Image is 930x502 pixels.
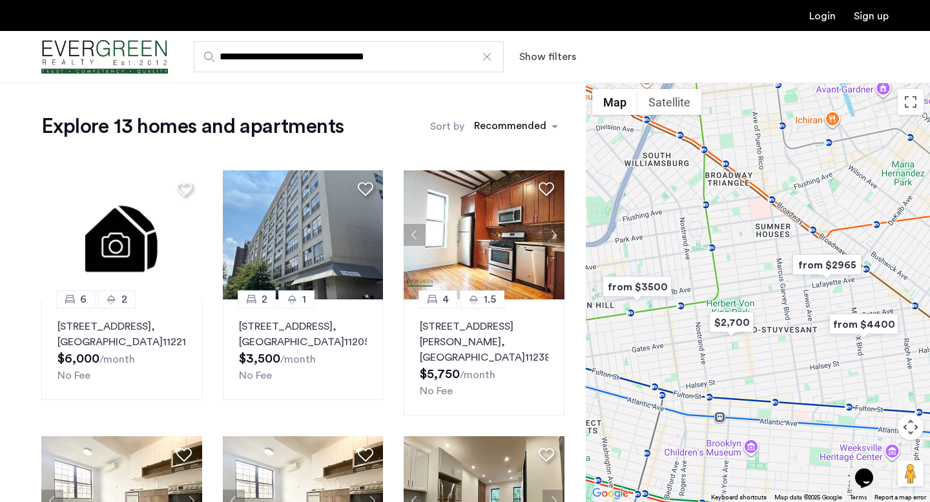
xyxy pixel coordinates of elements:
p: [STREET_ADDRESS] 11221 [57,319,186,350]
span: 2 [121,292,127,307]
label: Sort by [430,119,464,134]
img: 3.gif [41,170,202,299]
a: Open this area in Google Maps (opens a new window) [589,485,632,502]
span: No Fee [239,370,272,381]
div: $2,700 [704,308,759,337]
span: 1.5 [484,292,496,307]
a: Registration [854,11,889,21]
span: $6,000 [57,352,99,365]
a: Login [809,11,836,21]
span: Map data ©2025 Google [774,494,842,501]
div: from $3500 [597,272,677,301]
button: Show street map [592,89,637,115]
img: 2010_638403319569069932.jpeg [223,170,384,299]
iframe: chat widget [850,450,891,489]
span: 4 [442,292,449,307]
div: from $2965 [787,250,867,279]
ng-select: sort-apartment [468,115,564,138]
div: Recommended [472,118,546,137]
button: Next apartment [542,224,564,246]
a: Report a map error [874,493,926,502]
img: Google [589,485,632,502]
span: No Fee [420,386,453,396]
img: logo [41,33,168,81]
a: 41.5[STREET_ADDRESS][PERSON_NAME], [GEOGRAPHIC_DATA]11238No Fee [404,299,564,416]
button: Show or hide filters [519,49,576,65]
a: 21[STREET_ADDRESS], [GEOGRAPHIC_DATA]11205No Fee [223,299,384,400]
span: 6 [80,292,87,307]
input: Apartment Search [194,41,504,72]
span: $5,750 [420,368,460,381]
p: [STREET_ADDRESS] 11205 [239,319,367,350]
sub: /month [280,354,316,365]
span: No Fee [57,370,90,381]
h1: Explore 13 homes and apartments [41,114,344,139]
button: Drag Pegman onto the map to open Street View [898,461,924,487]
img: 1998_638385168378679196.jpeg [404,170,564,299]
sub: /month [99,354,135,365]
span: 1 [302,292,306,307]
span: 2 [262,292,267,307]
span: $3,500 [239,352,280,365]
button: Toggle fullscreen view [898,89,924,115]
button: Map camera controls [898,414,924,440]
button: Show satellite imagery [637,89,701,115]
button: Previous apartment [404,224,426,246]
button: Keyboard shortcuts [711,493,767,502]
a: Terms [850,493,867,502]
div: from $4400 [824,310,904,339]
p: [STREET_ADDRESS][PERSON_NAME] 11238 [420,319,548,365]
a: 62[STREET_ADDRESS], [GEOGRAPHIC_DATA]11221No Fee [41,299,202,400]
sub: /month [460,370,495,380]
a: Cazamio Logo [41,33,168,81]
